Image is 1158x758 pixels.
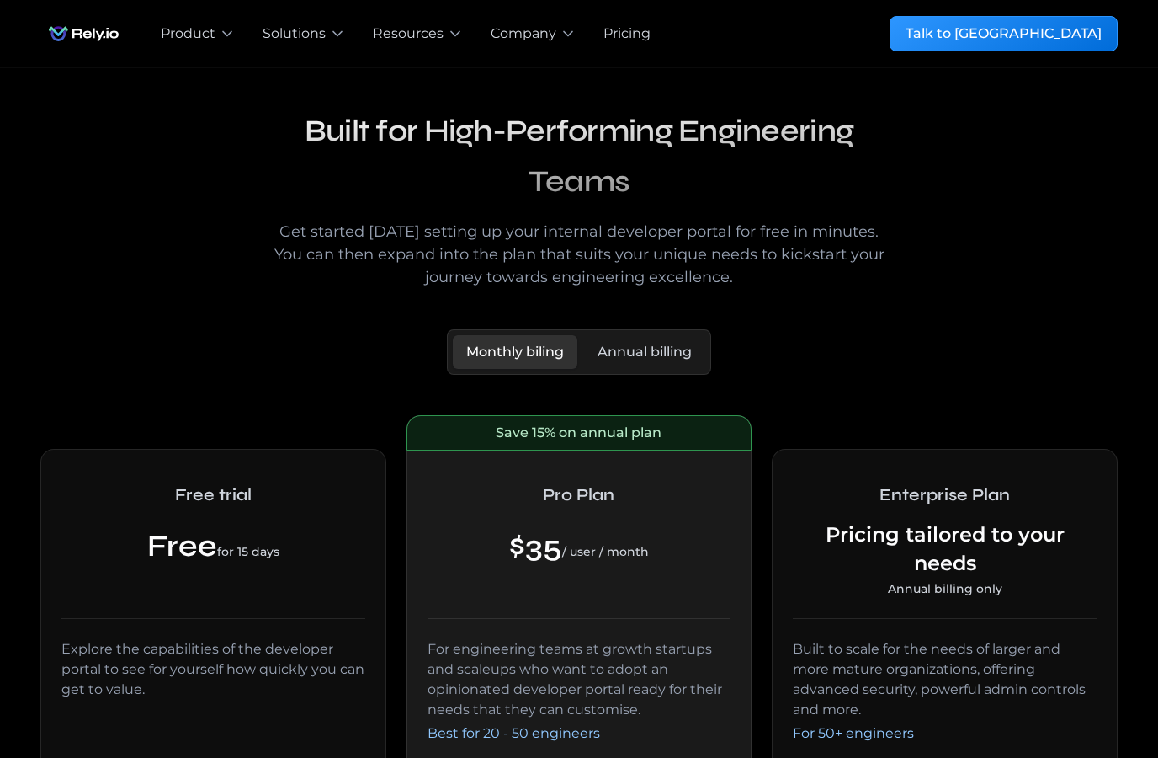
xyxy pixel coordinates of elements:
a: home [40,17,127,51]
a: Pricing [603,24,651,44]
div: Solutions [263,24,326,44]
div: Product [161,24,215,44]
span: / user / month [562,544,649,559]
div: Resources [373,24,444,44]
span: For 50+ engineers [793,725,914,741]
div: Explore the capabilities of the developer portal to see for yourself how quickly you can get to v... [61,639,365,700]
div: Pricing tailored to your needs [793,520,1097,577]
h2: Free trial [61,470,365,520]
div: $35 [509,527,649,567]
div: Free [61,527,365,567]
a: Talk to [GEOGRAPHIC_DATA] [890,16,1118,51]
div: Get started [DATE] setting up your internal developer portal for free in minutes. You can then ex... [256,221,902,289]
h2: Enterprise Plan [793,470,1097,520]
div: Company [491,24,556,44]
div: Annual billing [598,342,692,362]
div: Save 15% on annual plan [496,423,661,443]
h2: Pro Plan [428,470,731,520]
div: Annual billing only [793,580,1097,598]
div: For engineering teams at growth startups and scaleups who want to adopt an opinionated developer ... [428,639,731,747]
div: Monthly biling [466,342,564,362]
img: Rely.io logo [40,17,127,51]
div: Talk to [GEOGRAPHIC_DATA] [906,24,1102,44]
h2: Built for High-Performing Engineering Teams [256,106,902,207]
span: for 15 days [217,544,279,559]
span: Best for 20 - 50 engineers [428,725,600,741]
div: Built to scale for the needs of larger and more mature organizations, offering advanced security,... [793,639,1097,747]
iframe: Chatbot [1047,647,1134,734]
